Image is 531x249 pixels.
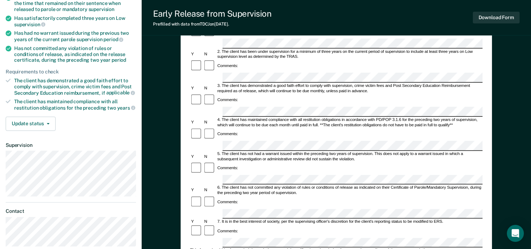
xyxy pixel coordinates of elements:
div: Has had no warrant issued during the previous two years of the current parole supervision [14,30,136,42]
div: Has not committed any violation of rules or conditions of release, as indicated on the release ce... [14,45,136,63]
div: 2. The client has been under supervision for a minimum of three years on the current period of su... [216,49,483,60]
div: Open Intercom Messenger [507,225,524,242]
div: N [203,85,216,91]
div: Has satisfactorily completed three years on Low [14,15,136,27]
div: Comments: [216,98,239,103]
span: supervision [89,6,114,12]
div: Y [190,220,203,225]
div: N [203,188,216,193]
div: Comments: [216,229,239,234]
div: 3. The client has demonstrated a good faith effort to comply with supervision, crime victim fees ... [216,83,483,94]
div: Y [190,85,203,91]
div: Prefilled with data from TDCJ on [DATE] . [153,22,272,27]
button: Download Form [473,12,520,23]
span: supervision [14,22,45,27]
div: 4. The client has maintained compliance with all restitution obligations in accordance with PD/PO... [216,117,483,128]
span: period [112,57,126,63]
div: The client has demonstrated a good faith effort to comply with supervision, crime victim fees and... [14,78,136,96]
div: Comments: [216,200,239,205]
div: Y [190,154,203,159]
div: The client has maintained compliance with all restitution obligations for the preceding two [14,99,136,111]
div: Comments: [216,132,239,137]
div: 6. The client has not committed any violation of rules or conditions of release as indicated on t... [216,185,483,196]
div: Y [190,120,203,125]
button: Update status [6,117,56,131]
div: Comments: [216,63,239,69]
div: Early Release from Supervision [153,9,272,19]
dt: Contact [6,208,136,214]
div: N [203,51,216,57]
span: years [117,105,135,111]
span: period [103,37,123,42]
div: Comments: [216,166,239,171]
div: 7. It is in the best interest of society, per the supervising officer's discretion for the client... [216,220,483,225]
div: Requirements to check [6,69,136,75]
div: N [203,120,216,125]
div: N [203,220,216,225]
div: N [203,154,216,159]
span: applicable [106,90,135,95]
dt: Supervision [6,142,136,148]
div: Y [190,51,203,57]
div: Y [190,188,203,193]
div: 5. The client has not had a warrant issued within the preceding two years of supervision. This do... [216,151,483,162]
